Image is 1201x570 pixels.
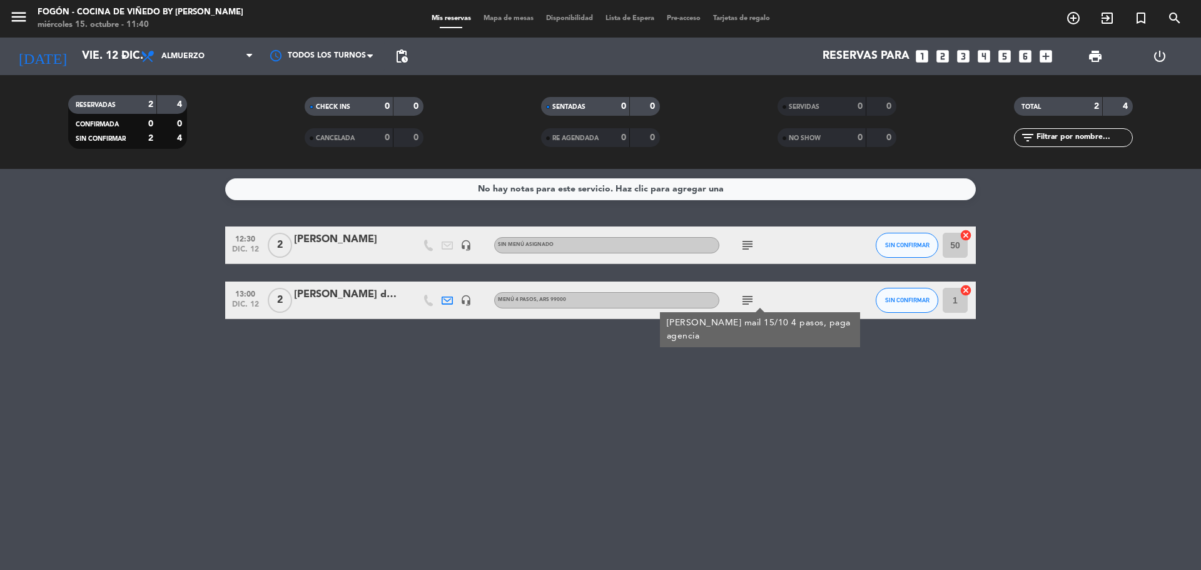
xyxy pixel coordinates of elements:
[9,43,76,70] i: [DATE]
[460,295,472,306] i: headset_mic
[268,288,292,313] span: 2
[1094,102,1099,111] strong: 2
[886,102,894,111] strong: 0
[886,133,894,142] strong: 0
[1020,130,1035,145] i: filter_list
[425,15,477,22] span: Mis reservas
[38,19,243,31] div: miércoles 15. octubre - 11:40
[148,100,153,109] strong: 2
[394,49,409,64] span: pending_actions
[76,102,116,108] span: RESERVADAS
[976,48,992,64] i: looks_4
[1127,38,1192,75] div: LOG OUT
[621,133,626,142] strong: 0
[148,134,153,143] strong: 2
[478,182,724,196] div: No hay notas para este servicio. Haz clic para agregar una
[177,134,185,143] strong: 4
[540,15,599,22] span: Disponibilidad
[935,48,951,64] i: looks_two
[996,48,1013,64] i: looks_5
[498,242,554,247] span: Sin menú asignado
[650,133,657,142] strong: 0
[1021,104,1041,110] span: TOTAL
[38,6,243,19] div: Fogón - Cocina de viñedo by [PERSON_NAME]
[621,102,626,111] strong: 0
[1035,131,1132,145] input: Filtrar por nombre...
[148,120,153,128] strong: 0
[1133,11,1148,26] i: turned_in_not
[650,102,657,111] strong: 0
[1066,11,1081,26] i: add_circle_outline
[230,231,261,245] span: 12:30
[789,135,821,141] span: NO SHOW
[823,50,910,63] span: Reservas para
[76,121,119,128] span: CONFIRMADA
[177,100,185,109] strong: 4
[1017,48,1033,64] i: looks_6
[1167,11,1182,26] i: search
[385,102,390,111] strong: 0
[177,120,185,128] strong: 0
[116,49,131,64] i: arrow_drop_down
[460,240,472,251] i: headset_mic
[1123,102,1130,111] strong: 4
[1152,49,1167,64] i: power_settings_new
[661,15,707,22] span: Pre-acceso
[914,48,930,64] i: looks_one
[294,287,400,303] div: [PERSON_NAME] de Vino y [GEOGRAPHIC_DATA]
[498,297,566,302] span: Menú 4 pasos
[552,104,585,110] span: SENTADAS
[230,245,261,260] span: dic. 12
[268,233,292,258] span: 2
[960,229,972,242] i: cancel
[858,133,863,142] strong: 0
[885,242,930,248] span: SIN CONFIRMAR
[1100,11,1115,26] i: exit_to_app
[1038,48,1054,64] i: add_box
[667,317,854,343] div: [PERSON_NAME] mail 15/10 4 pasos, paga agencia
[9,8,28,26] i: menu
[960,284,972,297] i: cancel
[294,232,400,248] div: [PERSON_NAME]
[385,133,390,142] strong: 0
[161,52,205,61] span: Almuerzo
[230,286,261,300] span: 13:00
[552,135,599,141] span: RE AGENDADA
[740,238,755,253] i: subject
[707,15,776,22] span: Tarjetas de regalo
[599,15,661,22] span: Lista de Espera
[537,297,566,302] span: , ARS 99000
[955,48,971,64] i: looks_3
[230,300,261,315] span: dic. 12
[316,135,355,141] span: CANCELADA
[76,136,126,142] span: SIN CONFIRMAR
[316,104,350,110] span: CHECK INS
[858,102,863,111] strong: 0
[477,15,540,22] span: Mapa de mesas
[885,297,930,303] span: SIN CONFIRMAR
[413,102,421,111] strong: 0
[740,293,755,308] i: subject
[413,133,421,142] strong: 0
[789,104,819,110] span: SERVIDAS
[1088,49,1103,64] span: print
